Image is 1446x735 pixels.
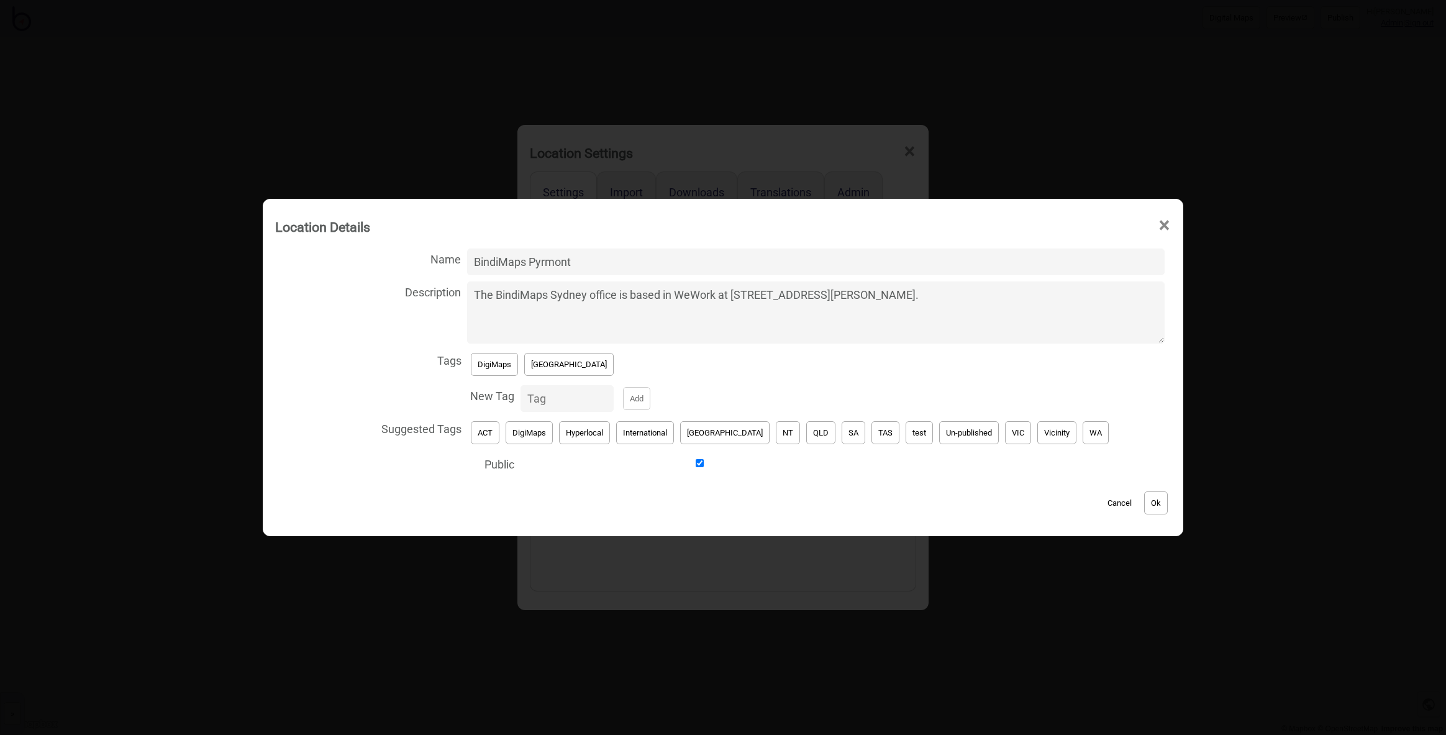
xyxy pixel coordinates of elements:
[275,347,462,372] span: Tags
[906,421,933,444] button: test
[559,421,610,444] button: Hyperlocal
[1101,491,1138,514] button: Cancel
[1158,205,1171,246] span: ×
[471,421,499,444] button: ACT
[275,415,462,441] span: Suggested Tags
[471,353,518,376] button: DigiMaps
[275,382,514,408] span: New Tag
[275,278,461,304] span: Description
[1005,421,1031,444] button: VIC
[680,421,770,444] button: [GEOGRAPHIC_DATA]
[521,385,614,412] input: New TagAdd
[623,387,650,410] button: New Tag
[616,421,674,444] button: International
[275,450,514,476] span: Public
[1037,421,1076,444] button: Vicinity
[1083,421,1109,444] button: WA
[871,421,899,444] button: TAS
[1144,491,1168,514] button: Ok
[275,245,461,271] span: Name
[776,421,800,444] button: NT
[506,421,553,444] button: DigiMaps
[939,421,999,444] button: Un-published
[842,421,865,444] button: SA
[467,249,1165,275] input: Name
[275,214,370,240] div: Location Details
[806,421,835,444] button: QLD
[524,353,614,376] button: [GEOGRAPHIC_DATA]
[467,281,1165,344] textarea: Description
[521,459,879,467] input: Public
